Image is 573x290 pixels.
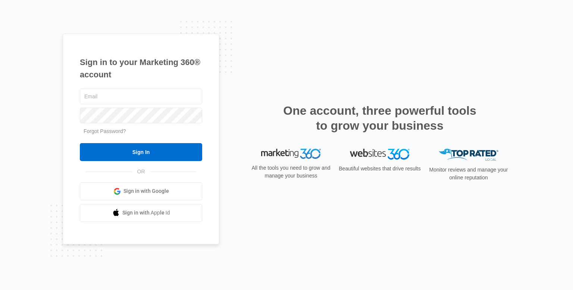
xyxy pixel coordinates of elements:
[427,166,510,182] p: Monitor reviews and manage your online reputation
[350,149,410,160] img: Websites 360
[123,187,169,195] span: Sign in with Google
[249,164,333,180] p: All the tools you need to grow and manage your business
[80,89,202,104] input: Email
[132,168,150,176] span: OR
[338,165,422,173] p: Beautiful websites that drive results
[281,103,479,133] h2: One account, three powerful tools to grow your business
[80,182,202,200] a: Sign in with Google
[80,143,202,161] input: Sign In
[84,128,126,134] a: Forgot Password?
[261,149,321,159] img: Marketing 360
[80,56,202,81] h1: Sign in to your Marketing 360® account
[80,204,202,222] a: Sign in with Apple Id
[439,149,498,161] img: Top Rated Local
[122,209,170,217] span: Sign in with Apple Id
